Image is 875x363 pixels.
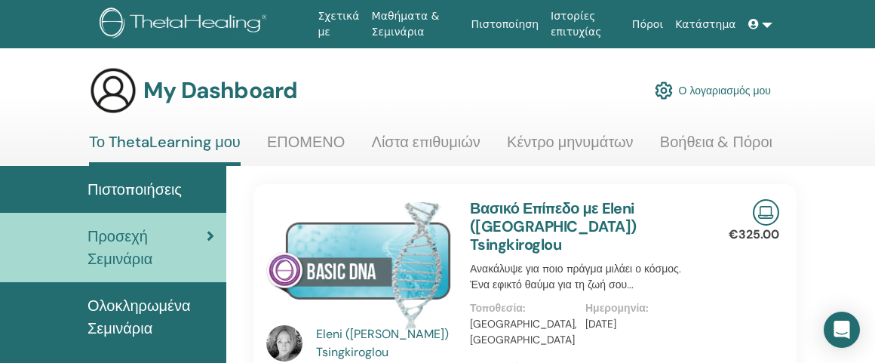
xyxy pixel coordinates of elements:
span: Προσεχή Σεμινάρια [87,225,207,270]
a: Ιστορίες επιτυχίας [545,2,626,46]
a: Σχετικά με [312,2,365,46]
a: ΕΠΟΜΕΝΟ [267,133,345,162]
p: Ημερομηνία : [585,300,692,316]
div: Open Intercom Messenger [824,312,860,348]
a: Το ThetaLearning μου [89,133,241,166]
h3: My Dashboard [143,77,297,104]
a: Πιστοποίηση [465,11,545,38]
p: Ανακάλυψε για ποιο πράγμα μιλάει ο κόσμος. Ένα εφικτό θαύμα για τη ζωή σου... [470,261,701,293]
img: generic-user-icon.jpg [89,66,137,115]
img: cog.svg [655,78,673,103]
a: Κατάστημα [669,11,741,38]
span: Πιστοποιήσεις [87,178,182,201]
a: Πόροι [626,11,669,38]
a: Κέντρο μηνυμάτων [507,133,634,162]
a: Λίστα επιθυμιών [372,133,480,162]
a: Βοήθεια & Πόροι [660,133,772,162]
img: Βασικό Επίπεδο [266,199,452,330]
a: Eleni ([PERSON_NAME]) Tsingkiroglou [316,325,456,361]
a: Μαθήματα & Σεμινάρια [366,2,465,46]
p: €325.00 [729,226,779,244]
a: Βασικό Επίπεδο με Eleni ([GEOGRAPHIC_DATA]) Tsingkiroglou [470,198,637,254]
p: [DATE] [585,316,692,332]
img: Live Online Seminar [753,199,779,226]
p: Τοποθεσία : [470,300,576,316]
span: Ολοκληρωμένα Σεμινάρια [87,294,214,340]
a: Ο λογαριασμός μου [655,74,771,107]
p: [GEOGRAPHIC_DATA], [GEOGRAPHIC_DATA] [470,316,576,348]
img: logo.png [100,8,272,42]
img: default.jpg [266,325,302,361]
